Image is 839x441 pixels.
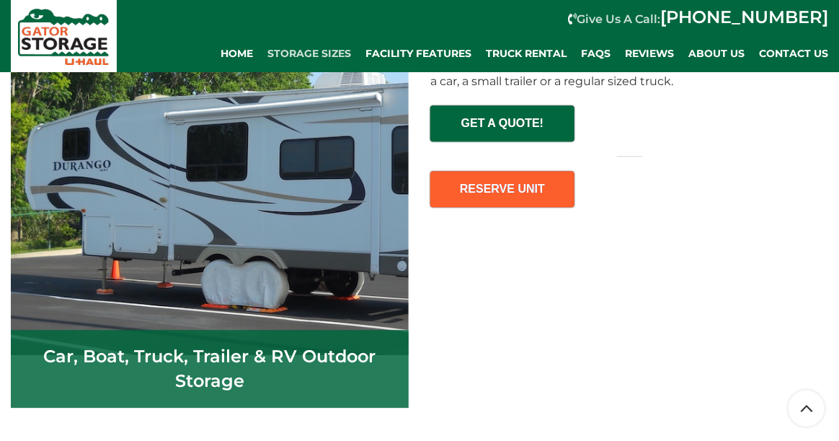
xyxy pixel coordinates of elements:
img: Gator Storage U-Haul Facility RV Storage [11,20,409,355]
span: Truck Rental [486,48,567,60]
span: Home [221,48,253,60]
span: Storage Sizes [267,48,351,60]
a: [PHONE_NUMBER] [660,6,828,27]
div: Main navigation [124,40,835,69]
a: Storage Sizes [260,40,358,69]
a: Facility Features [358,40,479,69]
span: Facility Features [365,48,471,60]
a: FAQs [574,40,618,69]
strong: Give Us A Call: [577,12,828,26]
span: REVIEWS [625,48,674,60]
a: GET A QUOTE! [430,105,574,141]
h2: Car, Boat, Truck, Trailer & RV Outdoor Storage [11,330,409,407]
span: Contact Us [759,48,828,60]
a: Contact Us [752,40,835,69]
a: Scroll to top button [789,390,825,427]
span: GET A QUOTE! [432,107,573,129]
span: FAQs [581,48,611,60]
a: About Us [681,40,752,69]
span: About Us [688,48,745,60]
a: Truck Rental [479,40,574,69]
a: REVIEWS [618,40,681,69]
a: Home [213,40,260,69]
span: RESERVE UNIT [432,173,573,195]
a: RESERVE UNIT [430,171,574,207]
